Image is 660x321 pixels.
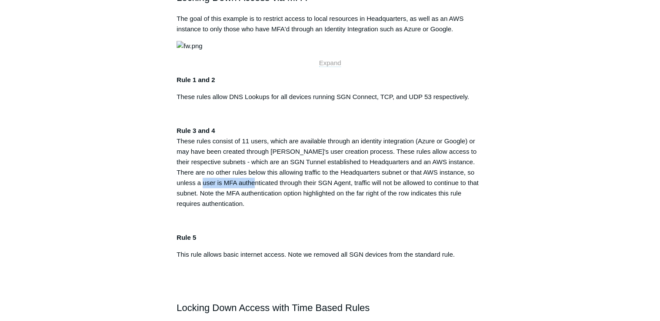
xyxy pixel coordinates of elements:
strong: Rule 3 and 4 [177,127,215,134]
a: Expand [319,59,341,67]
p: These rules allow DNS Lookups for all devices running SGN Connect, TCP, and UDP 53 respectively. [177,92,483,102]
span: Expand [319,59,341,66]
p: These rules consist of 11 users, which are available through an identity integration (Azure or Go... [177,126,483,209]
p: This rule allows basic internet access. Note we removed all SGN devices from the standard rule. [177,249,483,260]
img: fw.png [177,41,202,51]
p: The goal of this example is to restrict access to local resources in Headquarters, as well as an ... [177,13,483,34]
h2: Locking Down Access with Time Based Rules [177,300,483,315]
strong: Rule 1 and 2 [177,76,215,83]
strong: Rule 5 [177,234,196,241]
